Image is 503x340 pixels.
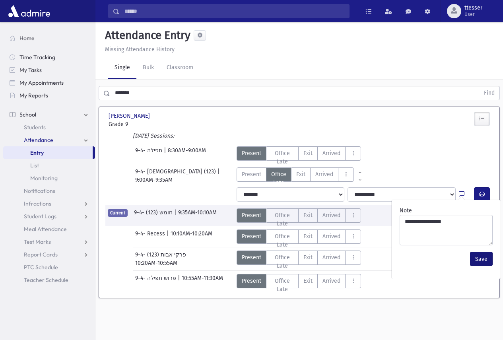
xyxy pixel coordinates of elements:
h5: Attendance Entry [102,29,190,42]
span: 8:30AM-9:00AM [168,146,206,161]
a: PTC Schedule [3,261,95,274]
span: Present [242,211,261,220]
span: 9-4- תפילה [135,146,164,161]
span: My Tasks [19,66,42,74]
label: Note [400,206,412,215]
a: Missing Attendance History [102,46,175,53]
i: [DATE] Sessions: [133,132,174,139]
span: Exit [303,149,313,157]
span: Office Late [271,170,286,187]
span: Arrived [322,232,340,241]
u: Missing Attendance History [105,46,175,53]
span: Meal Attendance [24,225,67,233]
span: Monitoring [30,175,58,182]
span: Exit [303,232,313,241]
span: Arrived [322,253,340,262]
span: Exit [296,170,305,179]
span: Exit [303,253,313,262]
span: | [178,274,182,288]
a: My Tasks [3,64,95,76]
div: AttTypes [237,274,361,288]
span: Student Logs [24,213,56,220]
span: 10:55AM-11:30AM [182,274,223,288]
span: Notifications [24,187,55,194]
span: Teacher Schedule [24,276,68,284]
a: Entry [3,146,93,159]
a: Attendance [3,134,95,146]
div: AttTypes [237,146,361,161]
span: User [464,11,482,17]
span: Infractions [24,200,51,207]
span: School [19,111,36,118]
div: AttTypes [237,167,366,182]
span: Present [242,253,261,262]
a: School [3,108,95,121]
a: Bulk [136,57,160,79]
span: | [218,167,221,176]
a: Student Logs [3,210,95,223]
a: My Reports [3,89,95,102]
button: Save [470,252,493,266]
span: Present [242,149,261,157]
span: PTC Schedule [24,264,58,271]
a: Monitoring [3,172,95,185]
span: | [164,146,168,161]
span: Present [242,232,261,241]
a: Teacher Schedule [3,274,95,286]
span: Arrived [322,277,340,285]
span: Entry [30,149,44,156]
span: Students [24,124,46,131]
span: Exit [303,277,313,285]
span: Attendance [24,136,53,144]
a: All Prior [354,167,366,174]
img: AdmirePro [6,3,52,19]
span: Report Cards [24,251,58,258]
span: Office Late [271,149,294,166]
span: Office Late [271,211,294,228]
a: Meal Attendance [3,223,95,235]
a: Home [3,32,95,45]
span: Present [242,170,261,179]
a: Infractions [3,197,95,210]
span: Test Marks [24,238,51,245]
span: [PERSON_NAME] [109,112,151,120]
span: Office Late [271,253,294,270]
a: My Appointments [3,76,95,89]
span: ttesser [464,5,482,11]
span: Office Late [271,232,294,249]
span: Present [242,277,261,285]
a: Single [108,57,136,79]
a: Classroom [160,57,200,79]
span: 9-4- פרוש תפילה [135,274,178,288]
span: Grade 9 [109,120,165,128]
div: AttTypes [237,229,361,244]
span: 10:20AM-10:55AM [135,259,177,267]
a: Students [3,121,95,134]
span: 9-4- פרקי אבות (123) [135,251,188,259]
a: Time Tracking [3,51,95,64]
button: Find [479,86,499,100]
span: | [174,208,178,223]
span: Arrived [322,149,340,157]
span: 9:00AM-9:35AM [135,176,173,184]
a: Test Marks [3,235,95,248]
span: 10:10AM-10:20AM [171,229,212,244]
span: Office Late [271,277,294,293]
span: Time Tracking [19,54,55,61]
span: 9-4- חומש (123) [134,208,174,223]
span: Home [19,35,35,42]
span: | [167,229,171,244]
a: Notifications [3,185,95,197]
div: AttTypes [237,251,361,265]
span: Arrived [315,170,333,179]
span: 9:35AM-10:10AM [178,208,217,223]
span: 9-4- Recess [135,229,167,244]
span: Exit [303,211,313,220]
div: AttTypes [237,208,361,223]
span: My Appointments [19,79,64,86]
span: List [30,162,39,169]
a: List [3,159,95,172]
span: 9-4- [DEMOGRAPHIC_DATA] (123) [135,167,218,176]
span: Current [108,209,128,217]
a: All Later [354,174,366,180]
